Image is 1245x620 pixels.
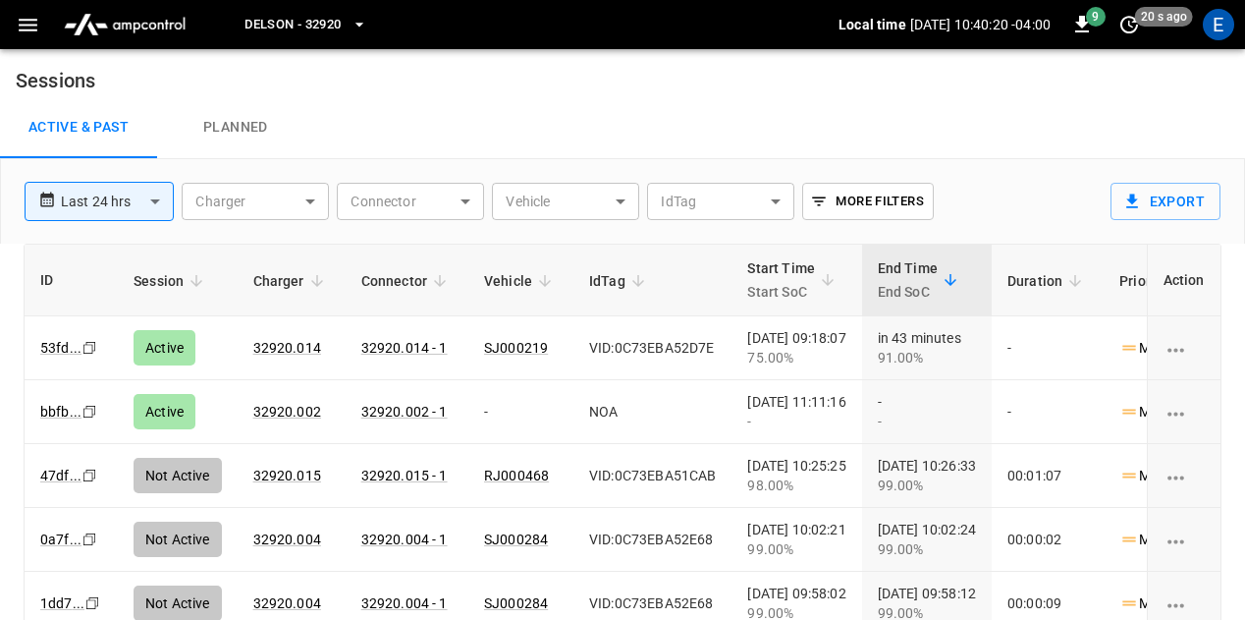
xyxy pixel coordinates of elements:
div: charging session options [1164,593,1205,613]
div: copy [81,401,100,423]
a: RJ000468 [484,468,549,483]
td: VID:0C73EBA51CAB [573,444,731,508]
a: SJ000284 [484,595,548,611]
div: Last 24 hrs [61,183,174,220]
p: Medium [1119,338,1189,359]
div: 99.00% [878,539,976,559]
td: - [992,380,1104,444]
a: 32920.002 - 1 [361,404,448,420]
p: Local time [839,15,906,34]
td: NOA [573,380,731,444]
span: Connector [361,269,453,293]
a: 32920.014 - 1 [361,340,448,356]
div: copy [81,529,100,550]
a: 32920.004 [253,595,321,611]
img: ampcontrol.io logo [56,6,193,43]
div: profile-icon [1203,9,1234,40]
span: End TimeEnd SoC [878,256,963,304]
a: SJ000219 [484,340,548,356]
span: IdTag [589,269,651,293]
div: 99.00% [878,476,976,495]
th: ID [25,245,118,316]
td: VID:0C73EBA52E68 [573,508,731,572]
div: [DATE] 10:26:33 [878,456,976,495]
td: 00:00:02 [992,508,1104,572]
span: Priority [1119,269,1192,293]
div: [DATE] 10:25:25 [747,456,845,495]
span: Duration [1007,269,1088,293]
div: Not Active [134,522,222,557]
a: bbfb... [40,404,81,420]
div: [DATE] 11:11:16 [747,392,845,431]
span: Delson - 32920 [244,14,341,36]
a: SJ000284 [484,532,548,547]
td: - [992,316,1104,380]
span: Vehicle [484,269,558,293]
div: [DATE] 10:02:21 [747,520,845,559]
p: [DATE] 10:40:20 -04:00 [910,15,1051,34]
div: in 43 minutes [878,328,976,367]
div: charging session options [1164,466,1205,485]
span: Session [134,269,209,293]
th: Action [1147,245,1220,316]
p: End SoC [878,280,938,304]
span: 9 [1086,7,1106,27]
div: charging session options [1164,338,1205,358]
p: Start SoC [747,280,815,304]
button: Delson - 32920 [237,6,374,44]
div: 99.00% [747,539,845,559]
button: Export [1110,183,1220,220]
p: Medium [1119,593,1189,614]
div: charging session options [1164,530,1205,549]
td: 00:01:07 [992,444,1104,508]
a: 32920.015 - 1 [361,468,448,483]
div: 91.00% [878,348,976,367]
a: 32920.002 [253,404,321,420]
a: 32920.014 [253,340,321,356]
div: copy [81,465,100,486]
a: 1dd7... [40,595,84,611]
div: Start Time [747,256,815,304]
p: Medium [1119,402,1189,423]
div: copy [83,592,103,614]
div: [DATE] 10:02:24 [878,520,976,559]
div: End Time [878,256,938,304]
a: 0a7f... [40,532,81,547]
div: [DATE] 09:18:07 [747,328,845,367]
div: - [878,412,976,431]
button: More Filters [802,183,933,220]
td: - [468,380,573,444]
div: Not Active [134,458,222,493]
a: 32920.004 - 1 [361,532,448,547]
td: VID:0C73EBA52D7E [573,316,731,380]
button: set refresh interval [1113,9,1145,40]
div: Active [134,330,195,366]
span: Charger [253,269,330,293]
a: 32920.004 - 1 [361,595,448,611]
div: charging session options [1164,402,1205,422]
a: 53fd... [40,340,81,356]
a: Planned [157,96,314,159]
div: - [747,412,845,431]
div: 75.00% [747,348,845,367]
span: 20 s ago [1135,7,1193,27]
a: 32920.015 [253,468,321,483]
div: 98.00% [747,476,845,495]
p: Medium [1119,530,1189,550]
div: Active [134,394,195,429]
span: Start TimeStart SoC [747,256,840,304]
div: copy [81,337,100,359]
p: Medium [1119,466,1189,486]
a: 47df... [40,468,81,483]
div: - [878,392,976,431]
a: 32920.004 [253,532,321,547]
